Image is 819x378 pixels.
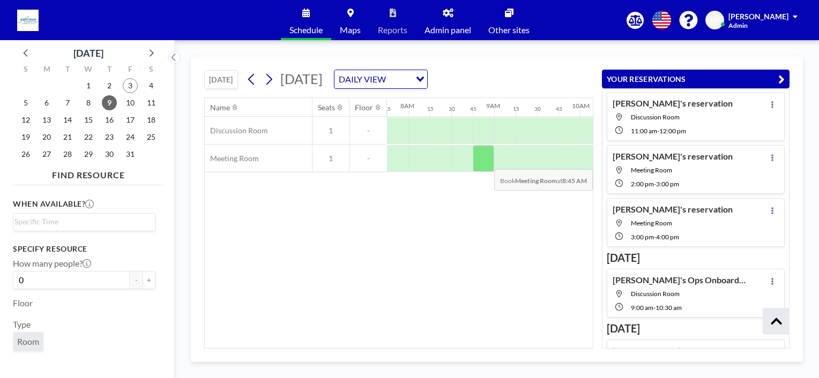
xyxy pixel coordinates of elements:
[39,130,54,145] span: Monday, October 20, 2025
[102,130,117,145] span: Thursday, October 23, 2025
[39,112,54,127] span: Monday, October 13, 2025
[427,105,434,112] div: 15
[130,271,143,289] button: -
[144,112,159,127] span: Saturday, October 18, 2025
[607,322,785,335] h3: [DATE]
[656,233,679,241] span: 4:00 PM
[81,147,96,162] span: Wednesday, October 29, 2025
[18,147,33,162] span: Sunday, October 26, 2025
[120,63,140,77] div: F
[102,95,117,110] span: Thursday, October 9, 2025
[355,103,373,112] div: Floor
[613,204,733,215] h4: [PERSON_NAME]'s reservation
[18,95,33,110] span: Sunday, October 5, 2025
[144,95,159,110] span: Saturday, October 11, 2025
[613,98,733,109] h4: [PERSON_NAME]'s reservation
[60,112,75,127] span: Tuesday, October 14, 2025
[123,112,138,127] span: Friday, October 17, 2025
[205,126,268,135] span: Discussion Room
[400,102,414,110] div: 8AM
[631,233,654,241] span: 3:00 PM
[99,63,120,77] div: T
[728,21,748,29] span: Admin
[389,72,409,86] input: Search for option
[728,12,788,21] span: [PERSON_NAME]
[17,336,39,346] span: Room
[654,180,656,188] span: -
[205,154,259,163] span: Meeting Room
[334,70,427,88] div: Search for option
[312,154,349,163] span: 1
[60,147,75,162] span: Tuesday, October 28, 2025
[613,275,747,285] h4: [PERSON_NAME]'s Ops Onboarding
[631,113,680,121] span: Discussion Room
[556,105,562,112] div: 45
[13,319,31,330] label: Type
[39,147,54,162] span: Monday, October 27, 2025
[13,214,155,230] div: Search for option
[340,26,361,34] span: Maps
[494,169,593,191] span: Book at
[81,112,96,127] span: Wednesday, October 15, 2025
[81,130,96,145] span: Wednesday, October 22, 2025
[17,10,39,31] img: organization-logo
[631,290,680,298] span: Discussion Room
[39,95,54,110] span: Monday, October 6, 2025
[488,26,530,34] span: Other sites
[102,78,117,93] span: Thursday, October 2, 2025
[123,95,138,110] span: Friday, October 10, 2025
[36,63,57,77] div: M
[123,78,138,93] span: Friday, October 3, 2025
[613,345,733,356] h4: [PERSON_NAME]'s reservation
[613,151,733,162] h4: [PERSON_NAME]'s reservation
[210,103,230,112] div: Name
[534,105,541,112] div: 30
[337,72,388,86] span: DAILY VIEW
[18,130,33,145] span: Sunday, October 19, 2025
[57,63,78,77] div: T
[513,105,519,112] div: 15
[349,154,387,163] span: -
[73,46,103,61] div: [DATE]
[710,16,720,25] span: AP
[143,271,155,289] button: +
[657,127,659,135] span: -
[312,126,349,135] span: 1
[78,63,99,77] div: W
[631,304,653,312] span: 9:00 AM
[289,26,323,34] span: Schedule
[449,105,455,112] div: 30
[60,95,75,110] span: Tuesday, October 7, 2025
[656,180,679,188] span: 3:00 PM
[81,78,96,93] span: Wednesday, October 1, 2025
[572,102,590,110] div: 10AM
[102,112,117,127] span: Thursday, October 16, 2025
[486,102,500,110] div: 9AM
[349,126,387,135] span: -
[16,63,36,77] div: S
[13,165,164,180] h4: FIND RESOURCE
[384,105,391,112] div: 45
[123,130,138,145] span: Friday, October 24, 2025
[607,251,785,264] h3: [DATE]
[102,147,117,162] span: Thursday, October 30, 2025
[631,166,672,174] span: Meeting Room
[378,26,407,34] span: Reports
[656,304,682,312] span: 10:30 AM
[13,244,155,254] h3: Specify resource
[425,26,471,34] span: Admin panel
[318,103,335,112] div: Seats
[144,78,159,93] span: Saturday, October 4, 2025
[602,70,790,88] button: YOUR RESERVATIONS
[14,216,149,228] input: Search for option
[631,180,654,188] span: 2:00 PM
[280,71,323,87] span: [DATE]
[562,177,587,185] b: 8:45 AM
[144,130,159,145] span: Saturday, October 25, 2025
[60,130,75,145] span: Tuesday, October 21, 2025
[140,63,161,77] div: S
[631,219,672,227] span: Meeting Room
[654,233,656,241] span: -
[13,298,33,308] label: Floor
[659,127,686,135] span: 12:00 PM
